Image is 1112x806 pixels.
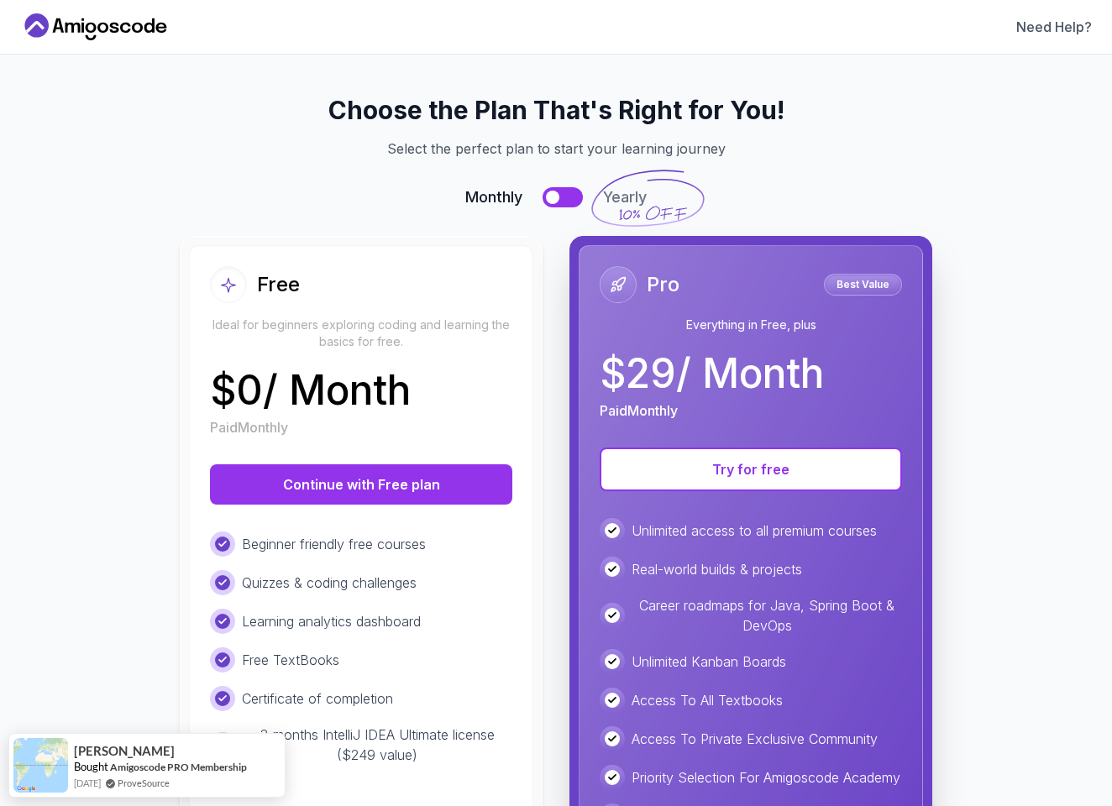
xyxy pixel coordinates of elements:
[242,534,426,554] p: Beginner friendly free courses
[210,464,512,505] button: Continue with Free plan
[210,317,512,350] p: Ideal for beginners exploring coding and learning the basics for free.
[39,139,1073,159] p: Select the perfect plan to start your learning journey
[39,95,1073,125] h2: Choose the Plan That's Right for You!
[632,521,877,541] p: Unlimited access to all premium courses
[632,729,878,749] p: Access To Private Exclusive Community
[632,595,902,636] p: Career roadmaps for Java, Spring Boot & DevOps
[74,776,101,790] span: [DATE]
[242,611,421,631] p: Learning analytics dashboard
[74,760,108,773] span: Bought
[242,573,417,593] p: Quizzes & coding challenges
[632,559,802,579] p: Real-world builds & projects
[118,776,170,790] a: ProveSource
[110,760,247,774] a: Amigoscode PRO Membership
[242,725,512,765] p: 3 months IntelliJ IDEA Ultimate license ($249 value)
[242,688,393,709] p: Certificate of completion
[242,650,339,670] p: Free TextBooks
[1016,17,1092,37] a: Need Help?
[210,417,288,437] p: Paid Monthly
[13,738,68,793] img: provesource social proof notification image
[600,353,824,394] p: $ 29 / Month
[826,276,900,293] p: Best Value
[632,652,786,672] p: Unlimited Kanban Boards
[210,370,411,411] p: $ 0 / Month
[600,447,902,491] button: Try for free
[632,690,783,710] p: Access To All Textbooks
[600,400,678,421] p: Paid Monthly
[465,186,522,209] span: Monthly
[257,271,300,298] h2: Free
[74,744,175,758] span: [PERSON_NAME]
[632,767,900,788] p: Priority Selection For Amigoscode Academy
[647,271,679,298] h2: Pro
[600,317,902,333] p: Everything in Free, plus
